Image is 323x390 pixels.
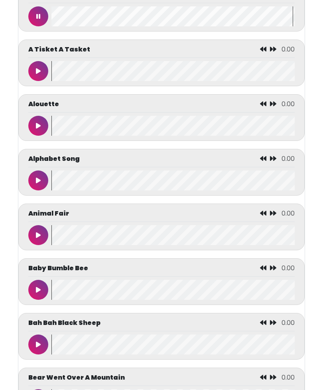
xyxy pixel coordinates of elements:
[28,99,59,109] p: Alouette
[282,45,295,54] span: 0.00
[28,373,125,382] p: Bear Went Over A Mountain
[28,318,100,328] p: Bah Bah Black Sheep
[282,99,295,109] span: 0.00
[282,209,295,218] span: 0.00
[28,263,88,273] p: Baby Bumble Bee
[282,373,295,382] span: 0.00
[28,45,90,54] p: A Tisket A Tasket
[28,154,80,164] p: Alphabet Song
[282,154,295,163] span: 0.00
[28,209,69,218] p: Animal Fair
[282,263,295,273] span: 0.00
[282,318,295,327] span: 0.00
